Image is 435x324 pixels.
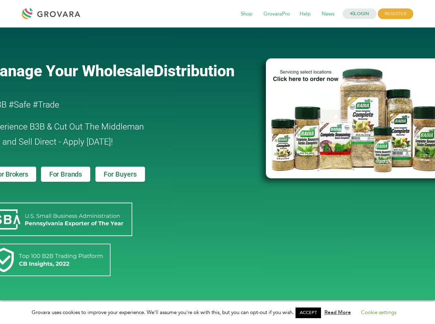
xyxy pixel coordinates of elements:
[259,10,295,18] a: GrovaraPro
[295,8,315,21] span: Help
[236,10,257,18] a: Shop
[236,8,257,21] span: Shop
[95,167,145,182] a: For Buyers
[317,8,339,21] span: News
[259,8,295,21] span: GrovaraPro
[49,171,82,178] span: For Brands
[324,309,351,316] a: Read More
[361,309,396,316] a: Cookie settings
[104,171,137,178] span: For Buyers
[317,10,339,18] a: News
[295,10,315,18] a: Help
[378,9,413,19] span: REGISTER
[32,309,403,316] span: Grovara uses cookies to improve your experience. We'll assume you're ok with this, but you can op...
[343,9,376,19] a: LOGIN
[41,167,90,182] a: For Brands
[154,62,235,80] span: Distribution
[296,308,321,318] a: ACCEPT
